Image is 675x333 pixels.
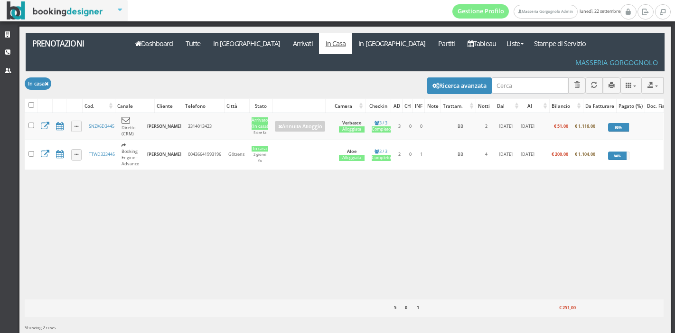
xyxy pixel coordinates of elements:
a: Dashboard [129,33,179,54]
div: Bilancio [550,99,583,113]
div: € 251,00 [544,302,578,314]
td: 3 [394,113,405,140]
div: Pagato (%) [617,99,645,113]
div: Note [425,99,440,113]
a: Tableau [461,33,503,54]
div: Dal [492,99,521,113]
b: € 1.104,00 [575,151,595,157]
div: Camera [332,99,365,113]
td: BB [443,140,478,170]
div: CH [403,99,413,113]
b: Verbasco [342,120,362,126]
div: Canale [115,99,154,113]
div: In casa [252,146,268,152]
a: Tutte [179,33,207,54]
a: Liste [502,33,527,54]
h4: Masseria Gorgognolo [575,58,658,67]
div: 95% [608,123,628,132]
button: Aggiorna [585,77,603,93]
div: Al [521,99,549,113]
b: [PERSON_NAME] [147,151,181,157]
td: 2 [478,113,494,140]
td: 4 [478,140,494,170]
td: 3314013423 [185,113,225,140]
a: Prenotazioni [26,33,124,54]
div: INF [413,99,424,113]
a: SNZX6D3445 [89,123,114,129]
a: Stampe di Servizio [528,33,592,54]
div: Telefono [183,99,224,113]
td: 1 [415,140,427,170]
small: 2 giorni fa [253,152,266,163]
b: Aloe [347,148,356,154]
input: Cerca [492,77,568,93]
button: Export [642,77,664,93]
button: Ricerca avanzata [427,77,492,94]
div: Da Fatturare [583,99,616,113]
b: 0 [405,304,407,311]
td: [DATE] [494,113,517,140]
div: Città [225,99,249,113]
div: AD [391,99,402,113]
div: 84% [608,152,626,160]
td: 0 [405,113,415,140]
td: [DATE] [517,140,538,170]
a: In Casa [319,33,352,54]
div: Notti [476,99,492,113]
td: Götzens [225,140,248,170]
td: BB [443,113,478,140]
div: Cod. [83,99,115,113]
a: Arrivati [286,33,319,54]
div: Stato [250,99,272,113]
a: 3 / 3Completo [372,148,391,161]
button: In casa [25,77,51,89]
td: 00436641993196 [185,140,225,170]
span: Showing 2 rows [25,324,56,331]
small: 5 ore fa [253,130,266,135]
img: BookingDesigner.com [7,1,103,20]
td: 0 [405,140,415,170]
td: 0 [415,113,427,140]
div: Completo [372,155,391,161]
div: Alloggiata [339,155,365,161]
span: lunedì, 22 settembre [452,4,620,19]
td: Diretto (CRM) [118,113,143,140]
a: Gestione Profilo [452,4,509,19]
a: 3 / 3Completo [372,120,391,133]
td: [DATE] [494,140,517,170]
div: Alloggiata [339,126,365,133]
div: Doc. Fiscali [645,99,675,113]
a: TTWD323445 [89,151,115,157]
a: Masseria Gorgognolo Admin [514,5,577,19]
div: Cliente [155,99,183,113]
td: 2 [394,140,405,170]
td: [DATE] [517,113,538,140]
a: Partiti [432,33,461,54]
b: 5 [394,304,396,311]
div: Arrivato (In casa) [252,117,268,130]
a: In [GEOGRAPHIC_DATA] [206,33,286,54]
a: Annulla Alloggio [275,121,325,132]
b: € 1.116,00 [575,123,595,129]
div: Trattam. [441,99,476,113]
div: Checkin [366,99,391,113]
b: 1 [417,304,419,311]
td: Booking Engine - Advance [118,140,143,170]
b: € 200,00 [552,151,568,157]
a: In [GEOGRAPHIC_DATA] [352,33,432,54]
b: [PERSON_NAME] [147,123,181,129]
div: Completo [372,126,391,133]
b: € 51,00 [554,123,568,129]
